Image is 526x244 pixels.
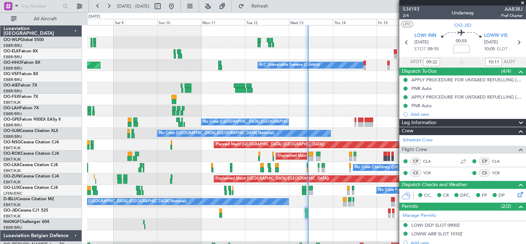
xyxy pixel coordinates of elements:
div: Fri 8 [70,19,113,25]
a: EBKT/KJK [3,214,21,219]
span: 00:55 [456,38,467,45]
input: --:-- [423,58,440,66]
span: OO-WLP [3,38,20,42]
span: ELDT [497,46,508,53]
a: OO-AIEFalcon 7X [3,83,37,88]
span: OO-VSF [3,72,19,76]
div: CS [410,169,421,177]
a: Schedule Crew [403,137,433,144]
div: Unplanned Maint [GEOGRAPHIC_DATA]-[GEOGRAPHIC_DATA] [278,151,389,161]
a: OO-HHOFalcon 8X [3,61,40,65]
div: CP [410,157,421,165]
a: OO-WLPGlobal 5500 [3,38,44,42]
a: OO-LXACessna Citation CJ4 [3,163,58,167]
span: All Aircraft [18,17,73,21]
div: Wed 13 [289,19,333,25]
span: ATOT [410,59,422,65]
a: OO-ELKFalcon 8X [3,49,38,53]
a: EBKT/KJK [3,180,21,185]
span: (4/4) [501,68,511,75]
div: Sat 9 [114,19,157,25]
div: No Crew [GEOGRAPHIC_DATA] ([GEOGRAPHIC_DATA] National) [71,196,187,207]
span: Flight Crew [402,146,427,154]
span: OO-FSX [3,95,19,99]
a: EBBR/BRU [3,77,22,82]
a: OO-GPEFalcon 900EX EASy II [3,118,61,122]
span: OO-ELK [3,49,19,53]
span: Pref Charter [501,13,523,19]
div: Add new [411,111,523,117]
span: DP [498,192,505,199]
div: Fri 15 [377,19,420,25]
span: 534193 [403,6,419,13]
span: Leg Information [402,119,436,127]
span: OO-JID [454,22,471,29]
span: Dispatch To-Dos [402,68,436,75]
a: EBBR/BRU [3,123,22,128]
span: OO-ZUN [3,174,21,179]
a: EBKT/KJK [3,168,21,173]
div: PNR Auto [411,103,432,109]
span: FP [482,192,487,199]
span: OO-HHO [3,61,21,65]
span: N604GF [3,220,20,224]
a: EBBR/BRU [3,134,22,139]
span: ALDT [504,59,515,65]
a: EBKT/KJK [3,202,21,207]
div: No Crew [GEOGRAPHIC_DATA] ([GEOGRAPHIC_DATA] National) [159,128,274,139]
div: Underway [452,9,474,17]
div: PNR Auto [411,85,432,91]
div: Thu 14 [333,19,377,25]
input: --:-- [485,58,502,66]
span: (2/2) [501,203,511,210]
span: 09:10 [428,46,439,53]
span: OO-SLM [3,129,20,133]
span: [DATE] [414,39,429,46]
span: OO-LAH [3,106,20,110]
span: [DATE] - [DATE] [117,3,149,9]
a: YCR [492,170,507,176]
a: OO-FSXFalcon 7X [3,95,38,99]
a: Manage Permits [403,212,436,219]
div: CS [479,169,490,177]
div: No Crew Paris ([GEOGRAPHIC_DATA]) [378,185,446,195]
div: Unplanned Maint [GEOGRAPHIC_DATA] ([GEOGRAPHIC_DATA]) [216,174,329,184]
a: EBKT/KJK [3,157,21,162]
div: Sun 10 [157,19,201,25]
button: All Aircraft [8,13,75,24]
span: Dispatch Checks and Weather [402,181,467,189]
span: [DATE] [484,39,498,46]
span: OO-AIE [3,83,18,88]
div: Tue 12 [245,19,289,25]
span: Refresh [245,4,274,9]
a: EBBR/BRU [3,225,22,230]
div: Mon 11 [201,19,245,25]
span: AAB38J [501,6,523,13]
div: A/C Unavailable Geneva (Cointrin) [260,60,320,70]
span: OO-JID [3,209,18,213]
button: UTC [401,21,413,27]
a: OO-VSFFalcon 8X [3,72,38,76]
a: YCR [423,170,439,176]
div: LOWW ARR SLOT 1010Z [411,231,463,237]
span: CR [443,192,449,199]
span: CC, [424,192,432,199]
input: Trip Number [21,1,61,11]
div: No Crew Chambery ([GEOGRAPHIC_DATA]) [355,162,433,173]
span: D-IBLU [3,197,17,201]
a: CLA [423,158,439,164]
a: EBBR/BRU [3,111,22,116]
div: APPLY PROCEDURE FOR UNTAXED REFUELLING [GEOGRAPHIC_DATA] [411,77,523,83]
span: OO-LXA [3,163,20,167]
a: OO-ZUNCessna Citation CJ4 [3,174,59,179]
div: [DATE] [88,14,100,20]
button: Refresh [235,1,276,12]
span: 2/4 [403,13,419,19]
span: ETOT [414,46,426,53]
a: CLA [492,158,507,164]
span: DFC, [460,192,471,199]
a: OO-LAHFalcon 7X [3,106,39,110]
span: OO-LUX [3,186,20,190]
span: LOWI INN [414,32,436,39]
div: LOWI DEP SLOT 0900Z [411,222,460,228]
